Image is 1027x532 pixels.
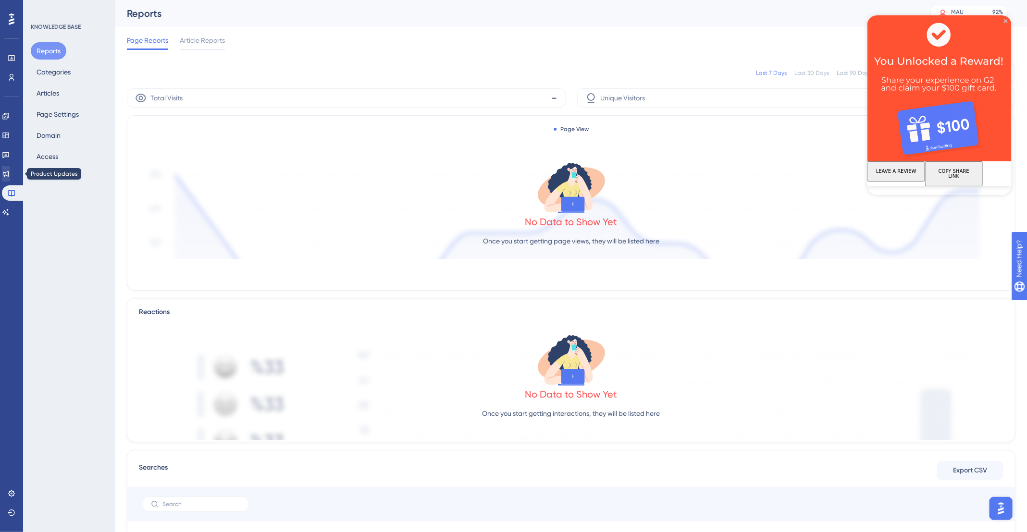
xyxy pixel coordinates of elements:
[794,69,829,77] div: Last 30 Days
[756,69,787,77] div: Last 7 Days
[31,63,76,81] button: Categories
[31,127,66,144] button: Domain
[139,306,1003,318] div: Reactions
[951,8,964,16] div: MAU
[483,235,659,247] p: Once you start getting page views, they will be listed here
[31,106,85,123] button: Page Settings
[525,387,618,401] div: No Data to Show Yet
[31,23,81,31] div: KNOWLEDGE BASE
[127,7,907,20] div: Reports
[139,462,168,479] span: Searches
[23,2,60,14] span: Need Help?
[992,8,1003,16] div: 92 %
[601,92,645,104] span: Unique Visitors
[136,4,140,8] div: Close Preview
[150,92,183,104] span: Total Visits
[127,35,168,46] span: Page Reports
[483,408,660,419] p: Once you start getting interactions, they will be listed here
[554,125,589,133] div: Page View
[31,85,65,102] button: Articles
[525,215,618,229] div: No Data to Show Yet
[58,146,115,171] button: COPY SHARE LINK
[180,35,225,46] span: Article Reports
[987,494,1015,523] iframe: UserGuiding AI Assistant Launcher
[937,461,1003,480] button: Export CSV
[552,90,557,106] span: -
[953,465,987,476] span: Export CSV
[31,42,66,60] button: Reports
[31,148,64,165] button: Access
[162,501,240,508] input: Search
[837,69,871,77] div: Last 90 Days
